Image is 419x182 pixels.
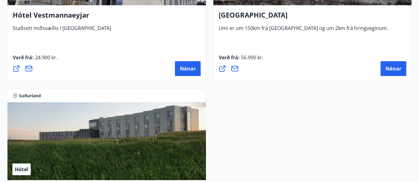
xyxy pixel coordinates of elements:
span: Suðurland [19,93,41,99]
span: Verð frá : [219,54,263,66]
span: Nánar [180,65,196,72]
button: Nánar [381,61,406,76]
span: Hótel [15,166,28,173]
span: Nánar [386,65,401,72]
span: Umi er um 150km frá [GEOGRAPHIC_DATA] og um 2km frá hringveginum. [219,25,388,36]
h4: Hótel Vestmannaeyjar [13,10,201,24]
button: Nánar [175,61,201,76]
span: Staðsett miðsvæðis í [GEOGRAPHIC_DATA] [13,25,111,36]
span: 24.900 kr. [34,54,57,61]
span: Verð frá : [13,54,57,66]
span: 56.900 kr. [240,54,263,61]
h4: [GEOGRAPHIC_DATA] [219,10,407,24]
